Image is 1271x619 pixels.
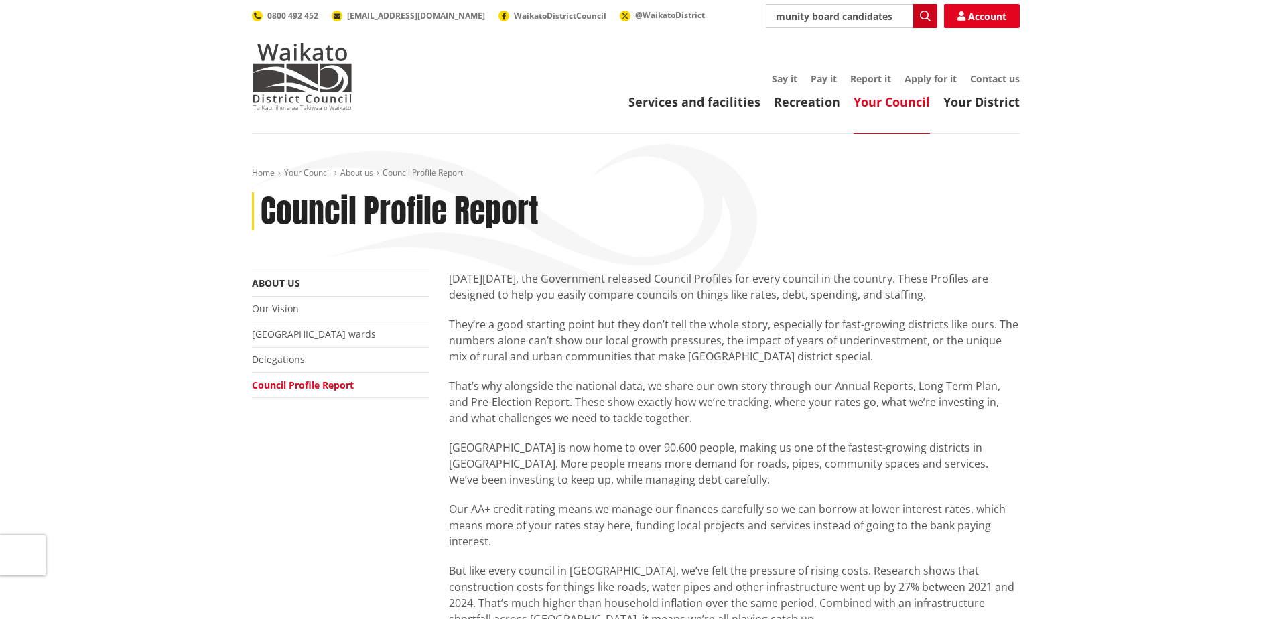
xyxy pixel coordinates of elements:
a: Report it [850,72,891,85]
a: Your District [943,94,1020,110]
span: WaikatoDistrictCouncil [514,10,606,21]
a: Apply for it [905,72,957,85]
a: Home [252,167,275,178]
a: WaikatoDistrictCouncil [498,10,606,21]
p: That’s why alongside the national data, we share our own story through our Annual Reports, Long T... [449,378,1020,426]
a: Pay it [811,72,837,85]
a: 0800 492 452 [252,10,318,21]
nav: breadcrumb [252,167,1020,179]
a: Our Vision [252,302,299,315]
a: Council Profile Report [252,379,354,391]
span: [DATE][DATE], the Government released Council Profiles for every council in the country. These Pr... [449,271,988,302]
a: Your Council [854,94,930,110]
h1: Council Profile Report [261,192,539,231]
iframe: Messenger Launcher [1209,563,1258,611]
a: Contact us [970,72,1020,85]
a: @WaikatoDistrict [620,9,705,21]
a: Services and facilities [628,94,760,110]
a: About us [340,167,373,178]
p: Our AA+ credit rating means we manage our finances carefully so we can borrow at lower interest r... [449,501,1020,549]
a: [GEOGRAPHIC_DATA] wards [252,328,376,340]
a: Recreation [774,94,840,110]
span: @WaikatoDistrict [635,9,705,21]
input: Search input [766,4,937,28]
a: Say it [772,72,797,85]
span: Council Profile Report [383,167,463,178]
span: [EMAIL_ADDRESS][DOMAIN_NAME] [347,10,485,21]
a: About us [252,277,300,289]
a: [EMAIL_ADDRESS][DOMAIN_NAME] [332,10,485,21]
a: Delegations [252,353,305,366]
img: Waikato District Council - Te Kaunihera aa Takiwaa o Waikato [252,43,352,110]
p: They’re a good starting point but they don’t tell the whole story, especially for fast-growing di... [449,316,1020,364]
a: Your Council [284,167,331,178]
p: [GEOGRAPHIC_DATA] is now home to over 90,600 people, making us one of the fastest-growing distric... [449,439,1020,488]
span: 0800 492 452 [267,10,318,21]
a: Account [944,4,1020,28]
